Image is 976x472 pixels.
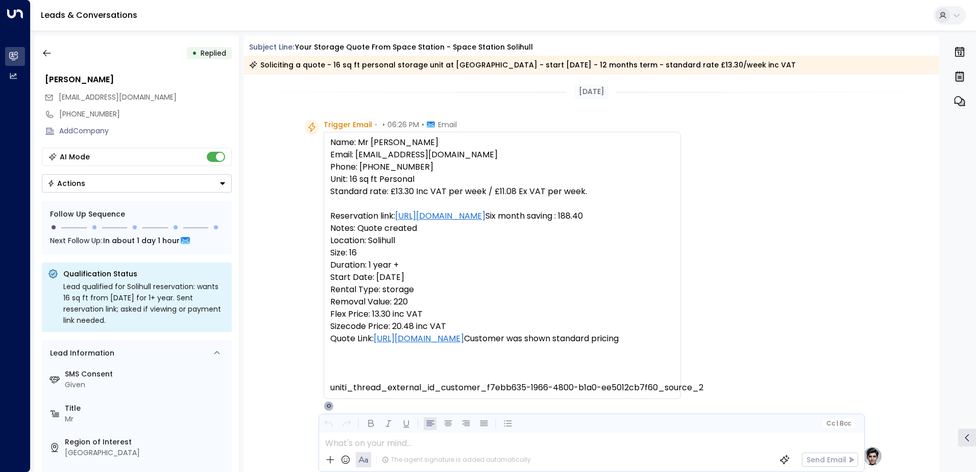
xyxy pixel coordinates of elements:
div: AI Mode [60,152,90,162]
span: • [375,120,377,130]
a: Leads & Conversations [41,9,137,21]
div: • [192,44,197,62]
a: [URL][DOMAIN_NAME] [374,333,464,345]
span: In about 1 day 1 hour [103,235,180,246]
label: Title [65,403,228,414]
div: [PERSON_NAME] [45,74,232,86]
div: Lead qualified for Solihull reservation: wants 16 sq ft from [DATE] for 1+ year. Sent reservation... [63,281,226,326]
div: Lead Information [46,348,114,359]
a: [URL][DOMAIN_NAME] [395,210,485,222]
div: Button group with a nested menu [42,174,232,193]
div: [PHONE_NUMBER] [59,109,232,120]
button: Cc|Bcc [822,419,855,429]
div: Follow Up Sequence [50,209,224,220]
div: Mr [65,414,228,424]
span: Cc Bcc [826,420,850,427]
div: The agent signature is added automatically [382,455,531,464]
span: 06:26 PM [387,120,419,130]
div: AddCompany [59,126,232,136]
label: SMS Consent [65,369,228,380]
span: • [422,120,424,130]
span: • [382,120,385,130]
div: Given [65,380,228,390]
p: Qualification Status [63,269,226,279]
button: Actions [42,174,232,193]
span: Replied [201,48,226,58]
div: Actions [47,179,85,188]
div: [DATE] [575,84,608,99]
div: O [324,401,334,411]
span: | [836,420,838,427]
img: profile-logo.png [862,446,883,466]
span: [EMAIL_ADDRESS][DOMAIN_NAME] [59,92,177,102]
button: Undo [322,417,335,430]
pre: Name: Mr [PERSON_NAME] Email: [EMAIL_ADDRESS][DOMAIN_NAME] Phone: [PHONE_NUMBER] Unit: 16 sq ft P... [330,136,674,394]
button: Redo [340,417,353,430]
div: [GEOGRAPHIC_DATA] [65,447,228,458]
label: Region of Interest [65,437,228,447]
div: Next Follow Up: [50,235,224,246]
div: Your storage quote from Space Station - Space Station Solihull [295,42,533,53]
span: jasonkdoyle@yahoo.co.uk [59,92,177,103]
span: Subject Line: [249,42,294,52]
span: Email [438,120,457,130]
div: Soliciting a quote - 16 sq ft personal storage unit at [GEOGRAPHIC_DATA] - start [DATE] - 12 mont... [249,60,796,70]
span: Trigger Email [324,120,372,130]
